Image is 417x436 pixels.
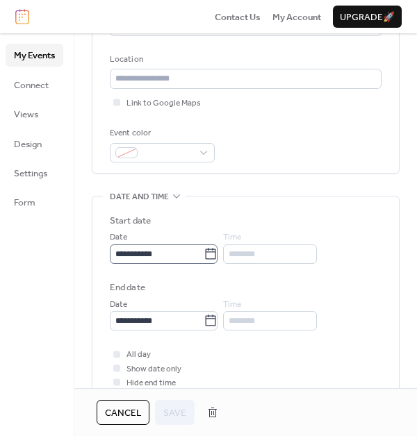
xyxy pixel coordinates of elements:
span: Link to Google Maps [126,97,201,110]
span: My Events [14,49,55,62]
span: Design [14,137,42,151]
div: Start date [110,214,151,228]
a: Settings [6,162,63,184]
span: Date [110,298,127,312]
span: Form [14,196,35,210]
span: Hide end time [126,376,176,390]
a: My Account [272,10,321,24]
img: logo [15,9,29,24]
button: Cancel [97,400,149,425]
div: End date [110,280,145,294]
span: Views [14,108,38,121]
span: Date [110,230,127,244]
button: Upgrade🚀 [333,6,402,28]
span: Upgrade 🚀 [340,10,395,24]
a: My Events [6,44,63,66]
span: Time [223,230,241,244]
span: Show date only [126,362,181,376]
a: Form [6,191,63,213]
span: Connect [14,78,49,92]
span: Cancel [105,406,141,420]
a: Design [6,133,63,155]
span: All day [126,348,151,362]
a: Views [6,103,63,125]
span: Time [223,298,241,312]
span: Date and time [110,190,169,204]
div: Event color [110,126,212,140]
a: Contact Us [215,10,261,24]
span: Settings [14,167,47,181]
a: Connect [6,74,63,96]
div: Location [110,53,379,67]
